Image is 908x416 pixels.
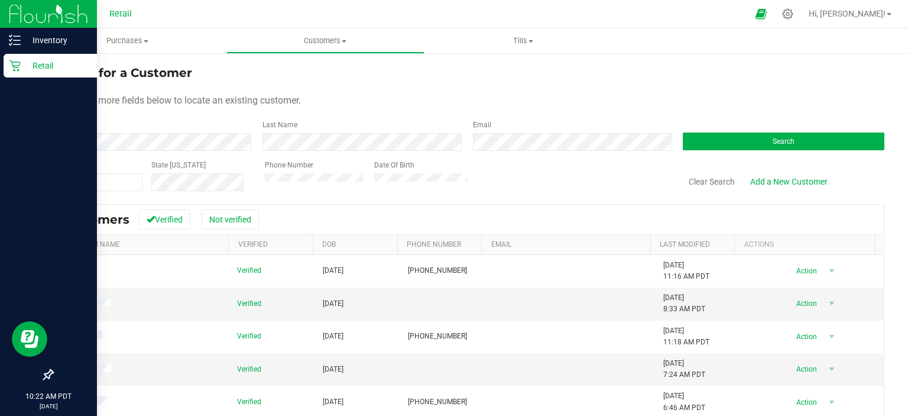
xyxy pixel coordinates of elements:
span: Verified [237,331,261,342]
span: Customers [227,36,424,46]
span: Verified [237,364,261,375]
span: Action [786,295,825,312]
span: Search [773,137,794,146]
a: DOB [322,240,336,249]
label: Date Of Birth [374,160,414,170]
p: Inventory [21,33,92,47]
div: Actions [744,240,871,249]
span: Tills [425,36,622,46]
span: Action [786,361,825,378]
button: Verified [139,209,190,230]
span: [DATE] [323,331,343,342]
a: Purchases [28,28,226,53]
span: Verified [237,298,261,309]
span: [DATE] [323,396,343,408]
span: [PHONE_NUMBER] [408,331,467,342]
span: Action [786,263,825,279]
span: [DATE] 8:33 AM PDT [663,292,705,315]
span: Search for a Customer [52,66,192,80]
p: [DATE] [5,402,92,411]
a: Tills [424,28,622,53]
button: Search [683,133,884,150]
span: select [825,263,839,279]
span: [DATE] 6:46 AM PDT [663,391,705,413]
button: Clear Search [681,172,742,192]
span: [PHONE_NUMBER] [408,265,467,276]
inline-svg: Retail [9,60,21,72]
span: Verified [237,265,261,276]
label: State [US_STATE] [151,160,206,170]
span: select [825,295,839,312]
a: Email [491,240,511,249]
span: Action [786,328,825,345]
a: Add a New Customer [742,172,835,192]
label: Email [473,120,491,130]
span: Use one or more fields below to locate an existing customer. [52,95,301,106]
span: select [825,394,839,411]
span: [PHONE_NUMBER] [408,396,467,408]
span: [DATE] [323,364,343,375]
inline-svg: Inventory [9,34,21,46]
p: 10:22 AM PDT [5,391,92,402]
span: [DATE] 11:18 AM PDT [663,325,709,348]
span: Open Ecommerce Menu [748,2,774,25]
button: Not verified [202,209,259,230]
p: Retail [21,59,92,73]
span: [DATE] 11:16 AM PDT [663,260,709,282]
a: Verified [238,240,268,249]
a: Customers [226,28,424,53]
span: [DATE] [323,298,343,309]
span: Hi, [PERSON_NAME]! [809,9,886,18]
label: Phone Number [265,160,313,170]
span: Retail [109,9,132,19]
span: Purchases [28,36,226,46]
label: Last Name [262,120,297,130]
a: Last Modified [660,240,710,249]
span: select [825,361,839,378]
a: Phone Number [407,240,461,249]
span: [DATE] [323,265,343,276]
span: Verified [237,396,261,408]
iframe: Resource center [12,321,47,357]
span: [DATE] 7:24 AM PDT [663,358,705,380]
span: Action [786,394,825,411]
div: Manage settings [780,8,795,20]
span: select [825,328,839,345]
